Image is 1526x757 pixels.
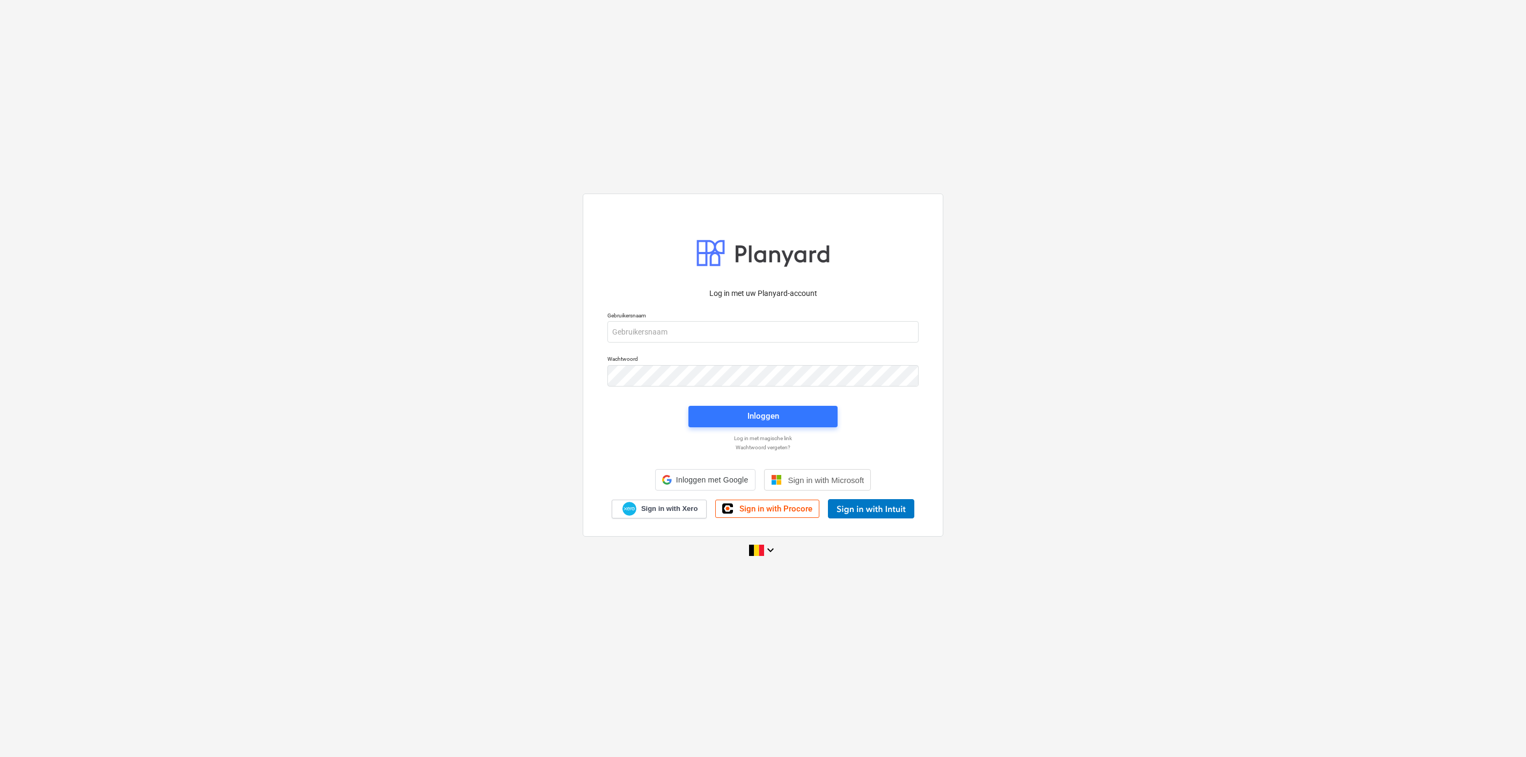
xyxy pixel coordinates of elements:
input: Gebruikersnaam [607,321,919,343]
a: Sign in with Procore [715,500,819,518]
span: Sign in with Xero [641,504,698,514]
div: Inloggen met Google [655,469,755,491]
button: Inloggen [688,406,838,427]
img: Microsoft logo [771,474,782,485]
a: Log in met magische link [602,435,924,442]
span: Sign in with Microsoft [788,476,864,485]
img: Xero logo [622,502,636,516]
i: keyboard_arrow_down [764,544,777,556]
p: Wachtwoord [607,355,919,365]
a: Wachtwoord vergeten? [602,444,924,451]
p: Gebruikersnaam [607,312,919,321]
p: Log in met uw Planyard-account [607,288,919,299]
span: Inloggen met Google [676,476,749,484]
a: Sign in with Xero [612,500,707,518]
div: Inloggen [747,409,779,423]
span: Sign in with Procore [739,504,812,514]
